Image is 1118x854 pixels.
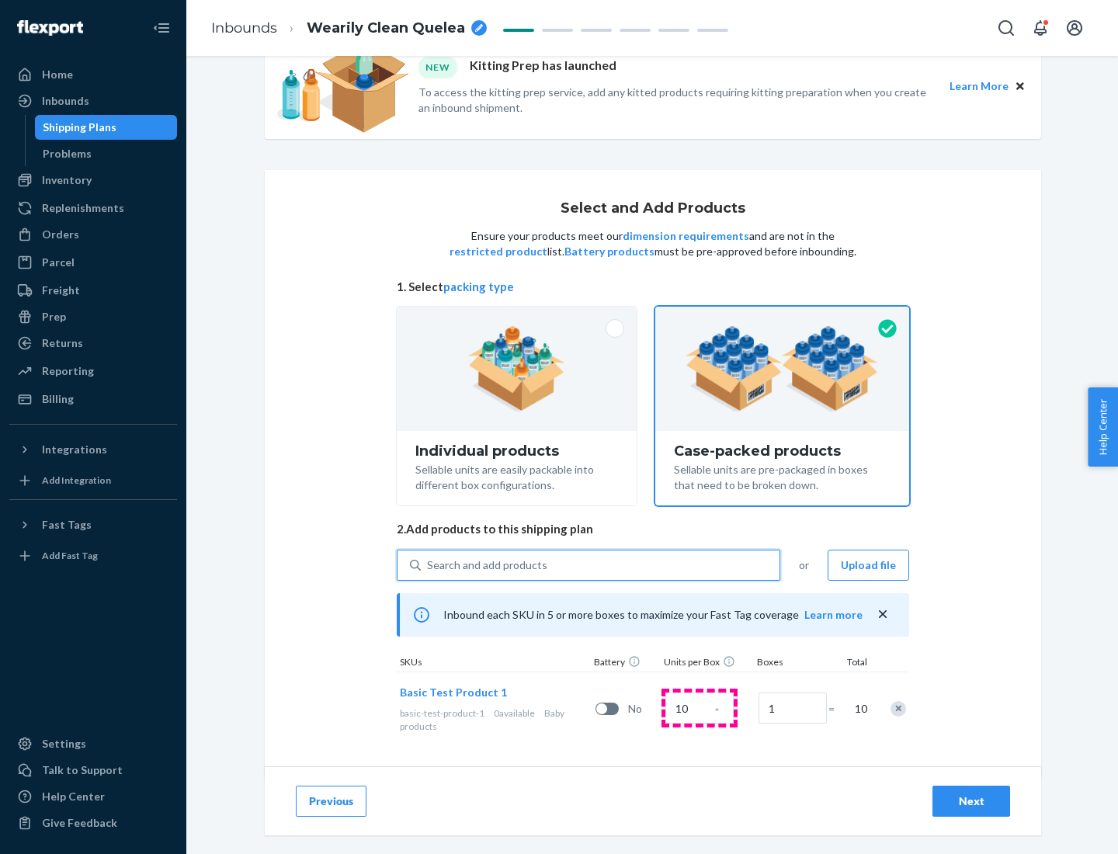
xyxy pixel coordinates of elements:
div: SKUs [397,655,591,672]
div: Home [42,67,73,82]
div: Baby products [400,706,589,733]
p: Ensure your products meet our and are not in the list. must be pre-approved before inbounding. [448,228,858,259]
p: To access the kitting prep service, add any kitted products requiring kitting preparation when yo... [418,85,936,116]
a: Problems [35,141,178,166]
div: Parcel [42,255,75,270]
div: Boxes [754,655,832,672]
a: Freight [9,278,177,303]
a: Talk to Support [9,758,177,783]
input: Case Quantity [665,693,734,724]
div: Inbounds [42,93,89,109]
a: Inbounds [211,19,277,36]
a: Add Fast Tag [9,543,177,568]
button: Battery products [564,244,654,259]
button: Learn more [804,607,863,623]
span: Basic Test Product 1 [400,686,507,699]
button: restricted product [450,244,547,259]
a: Settings [9,731,177,756]
div: Add Fast Tag [42,549,98,562]
button: Give Feedback [9,811,177,835]
h1: Select and Add Products [561,201,745,217]
img: individual-pack.facf35554cb0f1810c75b2bd6df2d64e.png [468,326,565,411]
img: Flexport logo [17,20,83,36]
div: Individual products [415,443,618,459]
a: Replenishments [9,196,177,220]
button: Open notifications [1025,12,1056,43]
a: Help Center [9,784,177,809]
div: Remove Item [891,701,906,717]
button: Close Navigation [146,12,177,43]
button: Open Search Box [991,12,1022,43]
span: 0 available [494,707,535,719]
div: Billing [42,391,74,407]
span: 1. Select [397,279,909,295]
a: Inbounds [9,89,177,113]
div: Talk to Support [42,762,123,778]
div: Inbound each SKU in 5 or more boxes to maximize your Fast Tag coverage [397,593,909,637]
input: Number of boxes [759,693,827,724]
div: Freight [42,283,80,298]
div: Sellable units are easily packable into different box configurations. [415,459,618,493]
button: dimension requirements [623,228,749,244]
button: close [875,606,891,623]
p: Kitting Prep has launched [470,57,616,78]
span: No [628,701,659,717]
button: Upload file [828,550,909,581]
div: Inventory [42,172,92,188]
button: Previous [296,786,366,817]
button: Close [1012,78,1029,95]
button: Basic Test Product 1 [400,685,507,700]
a: Add Integration [9,468,177,493]
a: Shipping Plans [35,115,178,140]
div: Next [946,793,997,809]
div: Replenishments [42,200,124,216]
div: Prep [42,309,66,325]
div: Help Center [42,789,105,804]
div: Settings [42,736,86,752]
div: Orders [42,227,79,242]
div: Returns [42,335,83,351]
div: Battery [591,655,661,672]
div: NEW [418,57,457,78]
a: Prep [9,304,177,329]
div: Units per Box [661,655,754,672]
img: case-pack.59cecea509d18c883b923b81aeac6d0b.png [686,326,879,411]
button: Integrations [9,437,177,462]
a: Billing [9,387,177,411]
a: Home [9,62,177,87]
div: Give Feedback [42,815,117,831]
div: Shipping Plans [43,120,116,135]
span: = [828,701,844,717]
a: Orders [9,222,177,247]
button: packing type [443,279,514,295]
button: Learn More [950,78,1009,95]
a: Returns [9,331,177,356]
div: Integrations [42,442,107,457]
button: Open account menu [1059,12,1090,43]
a: Inventory [9,168,177,193]
span: 2. Add products to this shipping plan [397,521,909,537]
span: or [799,557,809,573]
div: Case-packed products [674,443,891,459]
a: Reporting [9,359,177,384]
span: basic-test-product-1 [400,707,484,719]
span: 10 [852,701,867,717]
div: Add Integration [42,474,111,487]
div: Problems [43,146,92,161]
a: Parcel [9,250,177,275]
button: Help Center [1088,387,1118,467]
div: Sellable units are pre-packaged in boxes that need to be broken down. [674,459,891,493]
button: Next [932,786,1010,817]
div: Search and add products [427,557,547,573]
div: Total [832,655,870,672]
span: Wearily Clean Quelea [307,19,465,39]
button: Fast Tags [9,512,177,537]
div: Fast Tags [42,517,92,533]
ol: breadcrumbs [199,5,499,51]
div: Reporting [42,363,94,379]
